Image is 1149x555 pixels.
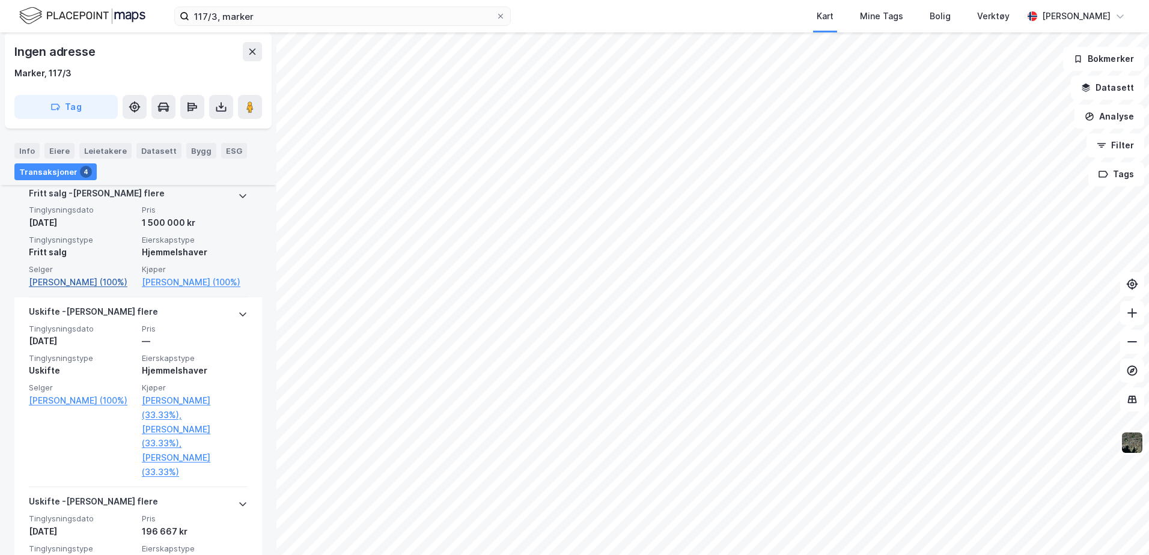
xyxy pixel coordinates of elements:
button: Tag [14,95,118,119]
span: Pris [142,324,248,334]
span: Tinglysningsdato [29,324,135,334]
a: [PERSON_NAME] (100%) [29,393,135,408]
div: [DATE] [29,216,135,230]
button: Datasett [1071,76,1144,100]
button: Filter [1087,133,1144,157]
div: Marker, 117/3 [14,66,72,80]
span: Pris [142,205,248,215]
div: Bygg [186,143,216,159]
span: Tinglysningsdato [29,205,135,215]
div: ESG [221,143,247,159]
span: Tinglysningstype [29,235,135,245]
span: Selger [29,264,135,274]
div: 1 500 000 kr [142,216,248,230]
div: Transaksjoner [14,163,97,180]
button: Tags [1088,162,1144,186]
button: Bokmerker [1063,47,1144,71]
div: [PERSON_NAME] [1042,9,1111,23]
div: — [142,334,248,348]
a: [PERSON_NAME] (100%) [29,275,135,290]
div: Hjemmelshaver [142,363,248,378]
span: Tinglysningsdato [29,514,135,524]
span: Kjøper [142,264,248,274]
div: Kart [817,9,834,23]
div: Mine Tags [860,9,903,23]
div: Hjemmelshaver [142,245,248,259]
span: Selger [29,383,135,393]
div: Bolig [930,9,951,23]
span: Tinglysningstype [29,544,135,554]
span: Kjøper [142,383,248,393]
div: Fritt salg - [PERSON_NAME] flere [29,186,165,205]
div: 4 [80,166,92,178]
div: Uskifte - [PERSON_NAME] flere [29,305,158,324]
img: logo.f888ab2527a4732fd821a326f86c7f29.svg [19,5,145,26]
div: Eiere [44,143,75,159]
span: Eierskapstype [142,235,248,245]
span: Pris [142,514,248,524]
span: Eierskapstype [142,353,248,363]
div: 196 667 kr [142,524,248,539]
div: Uskifte - [PERSON_NAME] flere [29,494,158,514]
span: Tinglysningstype [29,353,135,363]
button: Analyse [1074,105,1144,129]
div: Kontrollprogram for chat [1089,497,1149,555]
img: 9k= [1121,431,1144,454]
a: [PERSON_NAME] (100%) [142,275,248,290]
div: Info [14,143,40,159]
a: [PERSON_NAME] (33.33%), [142,393,248,422]
a: [PERSON_NAME] (33.33%) [142,450,248,479]
input: Søk på adresse, matrikkel, gårdeiere, leietakere eller personer [189,7,496,25]
div: Datasett [136,143,181,159]
div: Leietakere [79,143,132,159]
div: Uskifte [29,363,135,378]
div: [DATE] [29,524,135,539]
div: [DATE] [29,334,135,348]
span: Eierskapstype [142,544,248,554]
div: Verktøy [977,9,1010,23]
a: [PERSON_NAME] (33.33%), [142,422,248,451]
div: Ingen adresse [14,42,97,61]
div: Fritt salg [29,245,135,259]
iframe: Chat Widget [1089,497,1149,555]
